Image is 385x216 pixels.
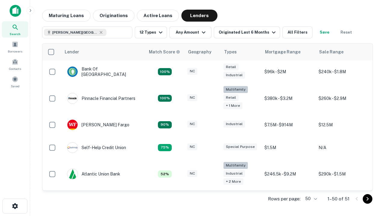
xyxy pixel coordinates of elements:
[261,60,316,83] td: $96k - $2M
[223,72,245,79] div: Industrial
[223,86,248,93] div: Multifamily
[261,83,316,113] td: $380k - $3.2M
[11,84,20,88] span: Saved
[67,93,135,104] div: Pinnacle Financial Partners
[67,93,78,103] img: picture
[223,102,242,109] div: + 1 more
[10,31,20,36] span: Search
[52,30,97,35] span: [PERSON_NAME][GEOGRAPHIC_DATA], [GEOGRAPHIC_DATA]
[316,83,370,113] td: $260k - $2.9M
[149,49,180,55] div: Capitalize uses an advanced AI algorithm to match your search with the best lender. The match sco...
[67,169,78,179] img: picture
[223,94,239,101] div: Retail
[187,121,197,127] div: NC
[316,113,370,136] td: $12.5M
[328,195,350,202] p: 1–50 of 51
[265,48,300,55] div: Mortgage Range
[158,95,172,102] div: Matching Properties: 24, hasApolloMatch: undefined
[261,159,316,189] td: $246.5k - $9.2M
[93,10,134,22] button: Originations
[261,136,316,159] td: $1.5M
[187,94,197,101] div: NC
[2,73,28,90] a: Saved
[61,43,145,60] th: Lender
[9,66,21,71] span: Contacts
[2,21,28,37] a: Search
[42,10,91,22] button: Maturing Loans
[187,170,197,177] div: NC
[8,49,22,54] span: Borrowers
[188,48,211,55] div: Geography
[149,49,179,55] h6: Match Score
[67,142,78,153] img: picture
[261,43,316,60] th: Mortgage Range
[137,10,179,22] button: Active Loans
[158,144,172,151] div: Matching Properties: 10, hasApolloMatch: undefined
[224,48,237,55] div: Types
[220,43,261,60] th: Types
[181,10,217,22] button: Lenders
[363,194,372,204] button: Go to next page
[2,39,28,55] a: Borrowers
[67,169,120,179] div: Atlantic Union Bank
[223,121,245,127] div: Industrial
[223,143,257,150] div: Special Purpose
[223,170,245,177] div: Industrial
[337,26,356,38] button: Reset
[67,66,139,77] div: Bank Of [GEOGRAPHIC_DATA]
[10,5,21,17] img: capitalize-icon.png
[282,26,313,38] button: All Filters
[261,113,316,136] td: $7.5M - $914M
[169,26,211,38] button: Any Amount
[135,26,167,38] button: 12 Types
[67,120,78,130] img: picture
[187,143,197,150] div: NC
[316,60,370,83] td: $240k - $1.8M
[184,43,220,60] th: Geography
[67,67,78,77] img: picture
[2,56,28,72] a: Contacts
[319,48,343,55] div: Sale Range
[214,26,280,38] button: Originated Last 6 Months
[158,68,172,75] div: Matching Properties: 14, hasApolloMatch: undefined
[303,194,318,203] div: 50
[67,142,126,153] div: Self-help Credit Union
[355,149,385,178] iframe: Chat Widget
[315,26,334,38] button: Save your search to get updates of matches that match your search criteria.
[65,48,79,55] div: Lender
[219,29,277,36] div: Originated Last 6 Months
[145,43,184,60] th: Capitalize uses an advanced AI algorithm to match your search with the best lender. The match sco...
[316,159,370,189] td: $290k - $1.5M
[316,43,370,60] th: Sale Range
[67,119,129,130] div: [PERSON_NAME] Fargo
[187,68,197,75] div: NC
[158,170,172,178] div: Matching Properties: 7, hasApolloMatch: undefined
[268,195,300,202] p: Rows per page:
[158,121,172,128] div: Matching Properties: 12, hasApolloMatch: undefined
[223,162,248,169] div: Multifamily
[316,136,370,159] td: N/A
[223,178,243,185] div: + 2 more
[223,64,239,70] div: Retail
